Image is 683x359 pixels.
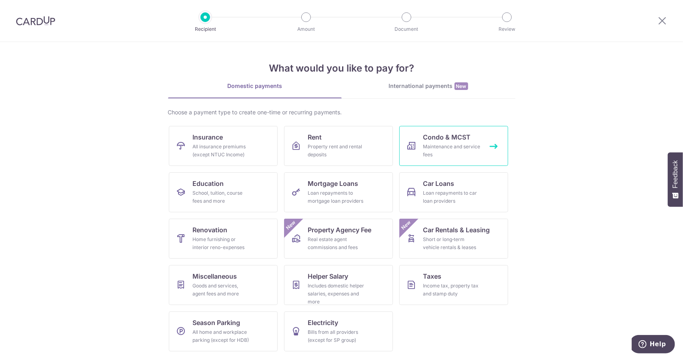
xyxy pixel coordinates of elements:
[169,126,278,166] a: InsuranceAll insurance premiums (except NTUC Income)
[423,271,442,281] span: Taxes
[169,265,278,305] a: MiscellaneousGoods and services, agent fees and more
[399,126,508,166] a: Condo & MCSTMaintenance and service fees
[632,335,675,355] iframe: Opens a widget where you can find more information
[308,143,366,159] div: Property rent and rental deposits
[423,282,481,298] div: Income tax, property tax and stamp duty
[423,143,481,159] div: Maintenance and service fees
[399,219,413,232] span: New
[672,160,679,188] span: Feedback
[168,82,342,90] div: Domestic payments
[169,172,278,212] a: EducationSchool, tuition, course fees and more
[168,108,515,116] div: Choose a payment type to create one-time or recurring payments.
[308,282,366,306] div: Includes domestic helper salaries, expenses and more
[423,179,455,188] span: Car Loans
[399,265,508,305] a: TaxesIncome tax, property tax and stamp duty
[169,219,278,259] a: RenovationHome furnishing or interior reno-expenses
[284,265,393,305] a: Helper SalaryIncludes domestic helper salaries, expenses and more
[377,25,436,33] p: Document
[193,132,223,142] span: Insurance
[276,25,336,33] p: Amount
[399,219,508,259] a: Car Rentals & LeasingShort or long‑term vehicle rentals & leasesNew
[193,235,250,251] div: Home furnishing or interior reno-expenses
[308,328,366,344] div: Bills from all providers (except for SP group)
[284,126,393,166] a: RentProperty rent and rental deposits
[477,25,537,33] p: Review
[308,179,359,188] span: Mortgage Loans
[168,61,515,76] h4: What would you like to pay for?
[16,16,55,26] img: CardUp
[308,132,322,142] span: Rent
[423,225,490,235] span: Car Rentals & Leasing
[342,82,515,90] div: International payments
[193,143,250,159] div: All insurance premiums (except NTUC Income)
[193,282,250,298] div: Goods and services, agent fees and more
[193,179,224,188] span: Education
[308,271,349,281] span: Helper Salary
[284,219,393,259] a: Property Agency FeeReal estate agent commissions and feesNew
[193,189,250,205] div: School, tuition, course fees and more
[193,225,228,235] span: Renovation
[193,271,237,281] span: Miscellaneous
[176,25,235,33] p: Recipient
[423,132,471,142] span: Condo & MCST
[284,219,297,232] span: New
[169,311,278,351] a: Season ParkingAll home and workplace parking (except for HDB)
[455,82,468,90] span: New
[399,172,508,212] a: Car LoansLoan repayments to car loan providers
[423,189,481,205] div: Loan repayments to car loan providers
[193,318,240,327] span: Season Parking
[284,311,393,351] a: ElectricityBills from all providers (except for SP group)
[308,225,372,235] span: Property Agency Fee
[193,328,250,344] div: All home and workplace parking (except for HDB)
[284,172,393,212] a: Mortgage LoansLoan repayments to mortgage loan providers
[308,189,366,205] div: Loan repayments to mortgage loan providers
[668,152,683,207] button: Feedback - Show survey
[423,235,481,251] div: Short or long‑term vehicle rentals & leases
[308,318,338,327] span: Electricity
[308,235,366,251] div: Real estate agent commissions and fees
